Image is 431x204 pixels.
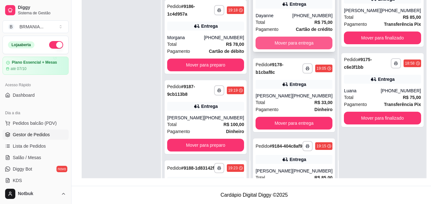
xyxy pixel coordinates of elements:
span: Notbuk [18,191,58,197]
div: 19:05 [316,66,326,71]
strong: Dinheiro [315,107,333,112]
span: Lista de Pedidos [13,143,46,149]
strong: R$ 85,00 [315,175,333,180]
span: Total [344,94,353,101]
span: Pedido [256,62,270,67]
span: B [8,24,14,30]
strong: Cartão de crédito [296,27,332,32]
strong: # 9175-c6e3f1bb [344,57,372,70]
span: Pedido [167,4,181,9]
button: Pedidos balcão (PDV) [3,118,69,128]
a: Dashboard [3,90,69,100]
span: Total [344,14,353,21]
span: Salão / Mesas [13,154,41,161]
div: [PHONE_NUMBER] [204,115,244,121]
div: BRMANIA ... [19,24,43,30]
a: Gestor de Pedidos [3,130,69,140]
span: Gestor de Pedidos [13,131,50,138]
div: [PHONE_NUMBER] [292,12,332,19]
strong: # 9184-404c8af9 [270,144,302,149]
button: Mover para preparo [167,59,244,71]
span: Pagamento [256,106,279,113]
div: Loja aberta [8,41,34,48]
span: Diggy Bot [13,166,32,172]
span: Total [256,99,265,106]
span: Total [256,174,265,181]
strong: # 9186-1c4d957a [167,4,195,17]
div: [PHONE_NUMBER] [292,168,332,174]
div: Dayanne [256,12,292,19]
span: Total [167,121,177,128]
div: Entrega [290,1,306,7]
div: [PHONE_NUMBER] [204,34,244,41]
div: Luana [344,88,381,94]
div: [PHONE_NUMBER] [381,7,421,14]
span: Pagamento [344,101,367,108]
strong: R$ 75,00 [403,95,421,100]
div: Entrega [201,23,218,29]
strong: Transferência Pix [384,102,421,107]
div: [PERSON_NAME] [256,168,292,174]
span: Pedidos balcão (PDV) [13,120,57,126]
strong: R$ 85,00 [403,15,421,20]
div: [PERSON_NAME] [344,7,381,14]
article: Plano Essencial + Mesas [12,60,57,65]
span: Diggy [18,5,66,11]
strong: # 9188-1d83142f [181,165,214,171]
a: DiggySistema de Gestão [3,3,69,18]
span: Pagamento [256,26,279,33]
div: 19:23 [228,165,238,171]
div: Entrega [290,81,306,88]
span: Total [167,41,177,48]
span: Pagamento [167,128,190,135]
button: Select a team [3,20,69,33]
div: Entrega [290,156,306,163]
button: Mover para finalizado [344,112,421,124]
div: 19:18 [228,8,238,13]
strong: R$ 33,00 [315,100,333,105]
button: Notbuk [3,186,69,201]
div: [PHONE_NUMBER] [381,88,421,94]
span: Sistema de Gestão [18,11,66,16]
span: Pagamento [344,21,367,28]
button: Mover para preparo [167,139,244,151]
div: 19:19 [228,88,238,93]
strong: R$ 75,00 [315,20,333,25]
div: [PERSON_NAME] [167,115,204,121]
div: Acesso Rápido [3,80,69,90]
button: Mover para entrega [256,37,332,49]
div: Morgana [167,34,204,41]
strong: # 9178-b1cbaf8c [256,62,283,75]
article: até 07/10 [11,66,26,71]
button: Mover para finalizado [344,32,421,44]
span: KDS [13,177,22,184]
strong: Cartão de débito [209,49,244,54]
strong: Transferência Pix [384,22,421,27]
a: Salão / Mesas [3,152,69,163]
div: 18:58 [405,61,414,66]
div: [PHONE_NUMBER] [292,93,332,99]
span: Pedido [256,144,270,149]
div: Entrega [378,76,395,82]
strong: R$ 78,00 [226,42,244,47]
strong: R$ 100,00 [224,122,244,127]
span: Pagamento [167,48,190,55]
div: 19:15 [316,144,326,149]
a: KDS [3,175,69,186]
span: Pedido [167,165,181,171]
strong: Dinheiro [226,129,244,134]
a: Plano Essencial + Mesasaté 07/10 [3,57,69,75]
div: Dia a dia [3,108,69,118]
a: Lista de Pedidos [3,141,69,151]
span: Pedido [344,57,358,62]
div: Entrega [201,103,218,109]
div: [PERSON_NAME] [256,93,292,99]
span: Dashboard [13,92,35,98]
strong: # 9187-9cb113b8 [167,84,195,97]
button: Mover para entrega [256,117,332,130]
a: Diggy Botnovo [3,164,69,174]
span: Pedido [167,84,181,89]
button: Alterar Status [49,41,63,49]
span: Total [256,19,265,26]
